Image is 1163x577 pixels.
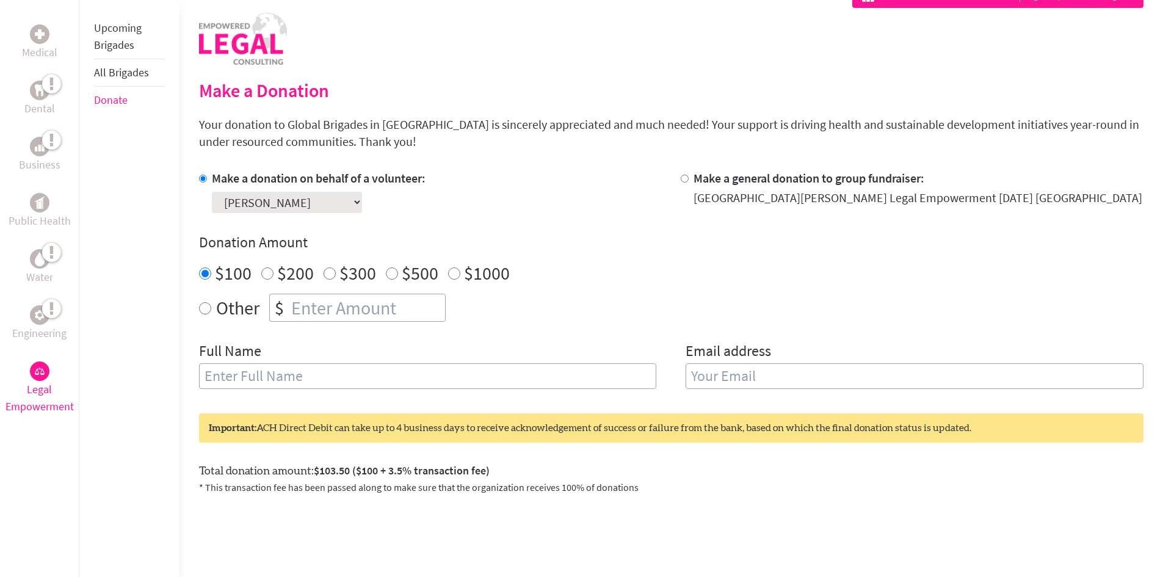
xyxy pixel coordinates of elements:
[24,81,55,117] a: DentalDental
[199,341,261,363] label: Full Name
[2,361,76,415] a: Legal EmpowermentLegal Empowerment
[199,363,657,389] input: Enter Full Name
[26,269,53,286] p: Water
[94,87,165,114] li: Donate
[35,197,45,209] img: Public Health
[199,462,490,480] label: Total donation amount:
[12,305,67,342] a: EngineeringEngineering
[199,79,1143,101] h2: Make a Donation
[19,137,60,173] a: BusinessBusiness
[9,212,71,230] p: Public Health
[94,21,142,52] a: Upcoming Brigades
[686,341,771,363] label: Email address
[199,480,1143,495] p: * This transaction fee has been passed along to make sure that the organization receives 100% of ...
[314,463,490,477] span: $103.50 ($100 + 3.5% transaction fee)
[216,294,259,322] label: Other
[30,361,49,381] div: Legal Empowerment
[30,24,49,44] div: Medical
[464,261,510,285] label: $1000
[19,156,60,173] p: Business
[30,137,49,156] div: Business
[199,509,385,557] iframe: reCAPTCHA
[30,305,49,325] div: Engineering
[694,189,1142,206] div: [GEOGRAPHIC_DATA][PERSON_NAME] Legal Empowerment [DATE] [GEOGRAPHIC_DATA]
[94,59,165,87] li: All Brigades
[30,193,49,212] div: Public Health
[94,65,149,79] a: All Brigades
[22,44,57,61] p: Medical
[686,363,1143,389] input: Your Email
[199,233,1143,252] h4: Donation Amount
[35,142,45,151] img: Business
[94,15,165,59] li: Upcoming Brigades
[35,368,45,375] img: Legal Empowerment
[199,413,1143,443] div: ACH Direct Debit can take up to 4 business days to receive acknowledgement of success or failure ...
[2,381,76,415] p: Legal Empowerment
[9,193,71,230] a: Public HealthPublic Health
[277,261,314,285] label: $200
[339,261,376,285] label: $300
[35,252,45,266] img: Water
[209,423,256,433] strong: Important:
[30,81,49,100] div: Dental
[35,29,45,39] img: Medical
[270,294,289,321] div: $
[402,261,438,285] label: $500
[35,84,45,96] img: Dental
[289,294,445,321] input: Enter Amount
[694,170,924,186] label: Make a general donation to group fundraiser:
[26,249,53,286] a: WaterWater
[199,116,1143,150] p: Your donation to Global Brigades in [GEOGRAPHIC_DATA] is sincerely appreciated and much needed! Y...
[212,170,426,186] label: Make a donation on behalf of a volunteer:
[94,93,128,107] a: Donate
[30,249,49,269] div: Water
[199,13,287,65] img: logo-human-rights.png
[215,261,252,285] label: $100
[12,325,67,342] p: Engineering
[24,100,55,117] p: Dental
[22,24,57,61] a: MedicalMedical
[35,310,45,320] img: Engineering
